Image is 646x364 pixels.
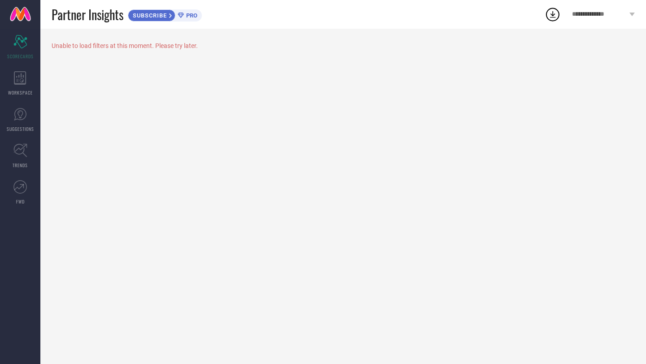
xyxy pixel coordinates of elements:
span: SCORECARDS [7,53,34,60]
span: WORKSPACE [8,89,33,96]
a: SUBSCRIBEPRO [128,7,202,22]
span: SUGGESTIONS [7,126,34,132]
div: Unable to load filters at this moment. Please try later. [52,42,635,49]
span: PRO [184,12,197,19]
span: FWD [16,198,25,205]
span: TRENDS [13,162,28,169]
span: Partner Insights [52,5,123,24]
div: Open download list [545,6,561,22]
span: SUBSCRIBE [128,12,169,19]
